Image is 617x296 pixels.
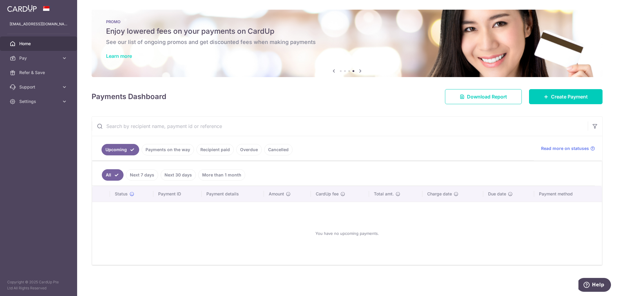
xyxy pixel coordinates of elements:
a: Learn more [106,53,132,59]
a: Next 30 days [161,169,196,181]
span: Create Payment [551,93,588,100]
p: [EMAIL_ADDRESS][DOMAIN_NAME] [10,21,67,27]
img: CardUp [7,5,37,12]
span: Charge date [427,191,452,197]
span: Settings [19,98,59,104]
a: Payments on the way [142,144,194,155]
span: Pay [19,55,59,61]
h5: Enjoy lowered fees on your payments on CardUp [106,26,588,36]
a: Next 7 days [126,169,158,181]
a: All [102,169,124,181]
span: Refer & Save [19,70,59,76]
span: Read more on statuses [541,145,589,151]
h4: Payments Dashboard [92,91,166,102]
a: More than 1 month [198,169,245,181]
a: Upcoming [102,144,139,155]
input: Search by recipient name, payment id or reference [92,117,588,136]
a: Create Payment [529,89,603,104]
iframe: Opens a widget where you can find more information [578,278,611,293]
span: Download Report [467,93,507,100]
p: PROMO [106,19,588,24]
span: Amount [269,191,284,197]
img: Latest Promos banner [92,10,603,77]
div: You have no upcoming payments. [99,207,595,260]
a: Recipient paid [196,144,234,155]
span: Home [19,41,59,47]
a: Cancelled [264,144,293,155]
span: CardUp fee [316,191,339,197]
a: Read more on statuses [541,145,595,151]
span: Total amt. [374,191,394,197]
span: Support [19,84,59,90]
span: Due date [488,191,506,197]
th: Payment method [534,186,602,202]
a: Overdue [236,144,262,155]
h6: See our list of ongoing promos and get discounted fees when making payments [106,39,588,46]
th: Payment ID [153,186,202,202]
th: Payment details [202,186,264,202]
span: Status [115,191,128,197]
a: Download Report [445,89,522,104]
